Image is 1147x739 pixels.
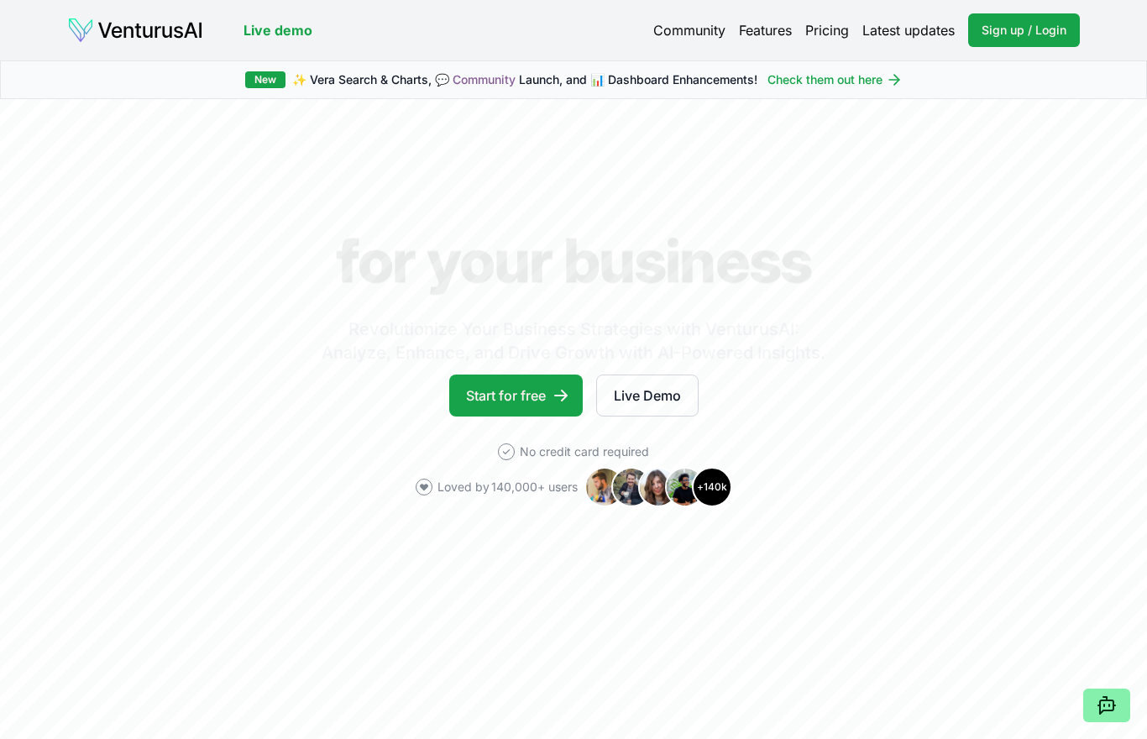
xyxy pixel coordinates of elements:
[638,467,678,507] img: Avatar 3
[67,17,203,44] img: logo
[292,71,757,88] span: ✨ Vera Search & Charts, 💬 Launch, and 📊 Dashboard Enhancements!
[244,20,312,40] a: Live demo
[653,20,725,40] a: Community
[611,467,652,507] img: Avatar 2
[449,375,583,417] a: Start for free
[584,467,625,507] img: Avatar 1
[665,467,705,507] img: Avatar 4
[596,375,699,417] a: Live Demo
[245,71,285,88] div: New
[805,20,849,40] a: Pricing
[767,71,903,88] a: Check them out here
[982,22,1066,39] span: Sign up / Login
[862,20,955,40] a: Latest updates
[453,72,516,86] a: Community
[968,13,1080,47] a: Sign up / Login
[739,20,792,40] a: Features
